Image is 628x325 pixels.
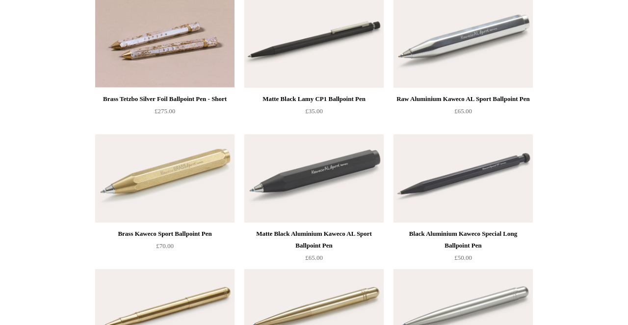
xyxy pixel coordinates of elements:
[95,93,235,133] a: Brass Tetzbo Silver Foil Ballpoint Pen - Short £275.00
[454,254,472,261] span: £50.00
[156,242,174,250] span: £70.00
[454,107,472,115] span: £65.00
[95,134,235,223] a: Brass Kaweco Sport Ballpoint Pen Brass Kaweco Sport Ballpoint Pen
[244,93,384,133] a: Matte Black Lamy CP1 Ballpoint Pen £35.00
[393,93,533,133] a: Raw Aluminium Kaweco AL Sport Ballpoint Pen £65.00
[244,228,384,268] a: Matte Black Aluminium Kaweco AL Sport Ballpoint Pen £65.00
[247,228,381,251] div: Matte Black Aluminium Kaweco AL Sport Ballpoint Pen
[396,93,530,105] div: Raw Aluminium Kaweco AL Sport Ballpoint Pen
[393,134,533,223] a: Black Aluminium Kaweco Special Long Ballpoint Pen Black Aluminium Kaweco Special Long Ballpoint Pen
[95,228,235,268] a: Brass Kaweco Sport Ballpoint Pen £70.00
[396,228,530,251] div: Black Aluminium Kaweco Special Long Ballpoint Pen
[305,107,323,115] span: £35.00
[155,107,175,115] span: £275.00
[393,228,533,268] a: Black Aluminium Kaweco Special Long Ballpoint Pen £50.00
[98,228,232,240] div: Brass Kaweco Sport Ballpoint Pen
[247,93,381,105] div: Matte Black Lamy CP1 Ballpoint Pen
[244,134,384,223] img: Matte Black Aluminium Kaweco AL Sport Ballpoint Pen
[393,134,533,223] img: Black Aluminium Kaweco Special Long Ballpoint Pen
[305,254,323,261] span: £65.00
[244,134,384,223] a: Matte Black Aluminium Kaweco AL Sport Ballpoint Pen Matte Black Aluminium Kaweco AL Sport Ballpoi...
[98,93,232,105] div: Brass Tetzbo Silver Foil Ballpoint Pen - Short
[95,134,235,223] img: Brass Kaweco Sport Ballpoint Pen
